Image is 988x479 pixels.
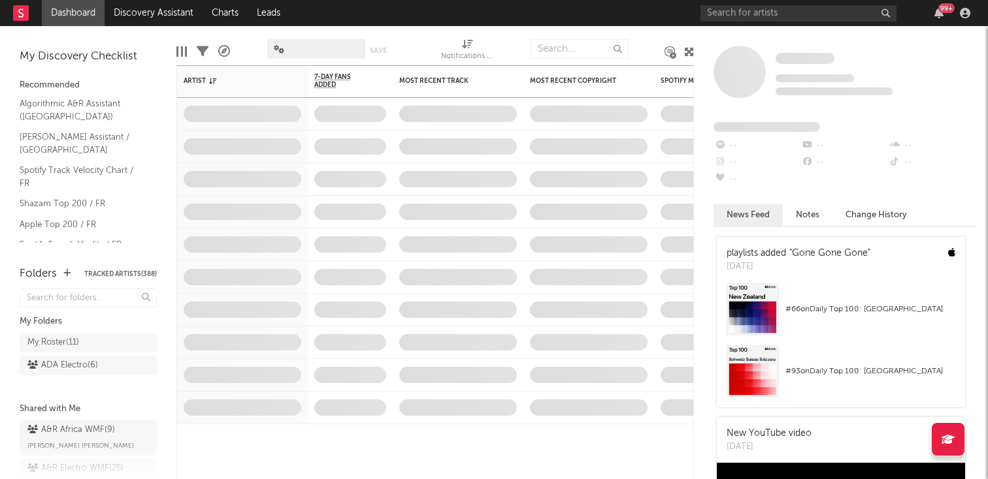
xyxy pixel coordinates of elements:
[184,77,282,85] div: Artist
[531,39,629,59] input: Search...
[785,363,955,379] div: # 93 on Daily Top 100: [GEOGRAPHIC_DATA]
[20,238,144,252] a: Spotify Search Virality / FR
[20,49,157,65] div: My Discovery Checklist
[20,356,157,375] a: ADA Electro(6)
[776,74,854,82] span: Tracking Since: [DATE]
[84,271,157,277] button: Tracked Artists(388)
[888,137,975,154] div: --
[20,163,144,190] a: Spotify Track Velocity Chart / FR
[717,345,965,407] a: #93onDaily Top 100: [GEOGRAPHIC_DATA]
[27,438,134,454] span: [PERSON_NAME] [PERSON_NAME]
[370,47,387,54] button: Save
[218,33,230,70] div: A&R Pipeline
[20,420,157,456] a: A&R Africa WMF(9)[PERSON_NAME] [PERSON_NAME]
[776,87,893,95] span: 0 fans last week
[197,33,208,70] div: Filters
[20,130,144,157] a: [PERSON_NAME] Assistant / [GEOGRAPHIC_DATA]
[20,314,157,330] div: My Folders
[934,8,944,18] button: 99+
[789,249,870,258] a: "Gone Gone Gone"
[783,204,832,226] button: Notes
[20,217,144,232] a: Apple Top 200 / FR
[20,401,157,417] div: Shared with Me
[800,154,887,171] div: --
[714,122,820,132] span: Fans Added by Platform
[20,333,157,352] a: My Roster(11)
[714,154,800,171] div: --
[832,204,920,226] button: Change History
[20,78,157,93] div: Recommended
[938,3,955,13] div: 99 +
[700,5,897,22] input: Search for artists
[714,137,800,154] div: --
[776,53,834,64] span: Some Artist
[727,440,812,454] div: [DATE]
[714,171,800,188] div: --
[727,260,870,273] div: [DATE]
[441,49,493,65] div: Notifications (Artist)
[717,283,965,345] a: #66onDaily Top 100: [GEOGRAPHIC_DATA]
[727,427,812,440] div: New YouTube video
[27,335,79,350] div: My Roster ( 11 )
[714,204,783,226] button: News Feed
[20,266,57,282] div: Folders
[727,247,870,260] div: playlists added
[27,422,115,438] div: A&R Africa WMF ( 9 )
[399,77,497,85] div: Most Recent Track
[776,52,834,65] a: Some Artist
[176,33,187,70] div: Edit Columns
[27,358,98,373] div: ADA Electro ( 6 )
[441,33,493,70] div: Notifications (Artist)
[785,301,955,317] div: # 66 on Daily Top 100: [GEOGRAPHIC_DATA]
[661,77,759,85] div: Spotify Monthly Listeners
[20,288,157,307] input: Search for folders...
[530,77,628,85] div: Most Recent Copyright
[888,154,975,171] div: --
[800,137,887,154] div: --
[314,73,367,89] span: 7-Day Fans Added
[27,461,124,476] div: A&R Electro WMF ( 25 )
[20,196,144,211] a: Shazam Top 200 / FR
[20,97,144,123] a: Algorithmic A&R Assistant ([GEOGRAPHIC_DATA])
